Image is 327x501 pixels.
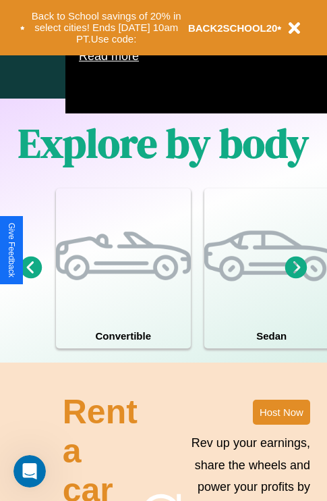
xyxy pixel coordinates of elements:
[25,7,188,49] button: Back to School savings of 20% in select cities! Ends [DATE] 10am PT.Use code:
[7,223,16,278] div: Give Feedback
[253,400,310,425] button: Host Now
[13,455,46,487] iframe: Intercom live chat
[56,323,191,348] h4: Convertible
[18,115,309,171] h1: Explore by body
[188,22,278,34] b: BACK2SCHOOL20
